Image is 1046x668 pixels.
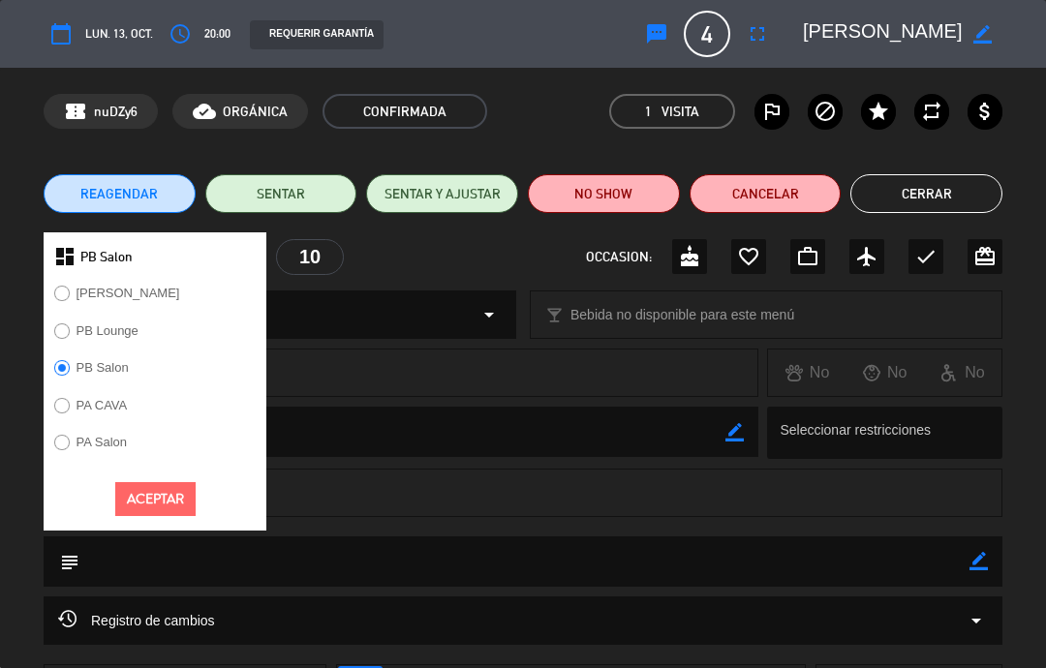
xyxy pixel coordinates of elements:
[639,16,674,51] button: sms
[768,360,846,385] div: No
[80,184,158,204] span: REAGENDAR
[914,245,938,268] i: check
[973,100,997,123] i: attach_money
[323,94,487,129] span: CONFIRMADA
[64,100,87,123] span: confirmation_number
[814,100,837,123] i: block
[44,16,78,51] button: calendar_today
[58,609,215,632] span: Registro de cambios
[250,20,384,49] div: REQUERIR GARANTÍA
[77,436,128,448] label: PA Salon
[973,25,992,44] i: border_color
[760,100,784,123] i: outlined_flag
[169,22,192,46] i: access_time
[163,16,198,51] button: access_time
[645,101,652,123] span: 1
[205,174,357,213] button: SENTAR
[80,246,133,268] span: PB Salon
[77,399,128,411] label: PA CAVA
[924,360,1001,385] div: No
[678,245,701,268] i: cake
[570,304,794,326] span: Bebida no disponible para este menú
[545,306,564,324] i: local_bar
[223,101,288,123] span: ORGÁNICA
[661,101,699,123] em: Visita
[477,303,501,326] i: arrow_drop_down
[58,551,79,572] i: subject
[528,174,680,213] button: NO SHOW
[44,174,196,213] button: REAGENDAR
[53,245,77,268] i: dashboard
[740,16,775,51] button: fullscreen
[746,22,769,46] i: fullscreen
[193,100,216,123] i: cloud_done
[586,246,652,268] span: OCCASION:
[276,239,344,275] div: 10
[77,287,180,299] label: [PERSON_NAME]
[846,360,924,385] div: No
[965,609,988,632] i: arrow_drop_down
[77,361,129,374] label: PB Salon
[94,101,138,123] span: nuDZy6
[737,245,760,268] i: favorite_border
[77,324,138,337] label: PB Lounge
[115,482,196,516] button: Aceptar
[855,245,878,268] i: airplanemode_active
[973,245,997,268] i: card_giftcard
[684,11,730,57] span: 4
[969,552,988,570] i: border_color
[366,174,518,213] button: SENTAR Y AJUSTAR
[850,174,1002,213] button: Cerrar
[645,22,668,46] i: sms
[725,423,744,441] i: border_color
[204,24,231,44] span: 20:00
[867,100,890,123] i: star
[796,245,819,268] i: work_outline
[85,24,153,44] span: lun. 13, oct.
[690,174,842,213] button: Cancelar
[920,100,943,123] i: repeat
[49,22,73,46] i: calendar_today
